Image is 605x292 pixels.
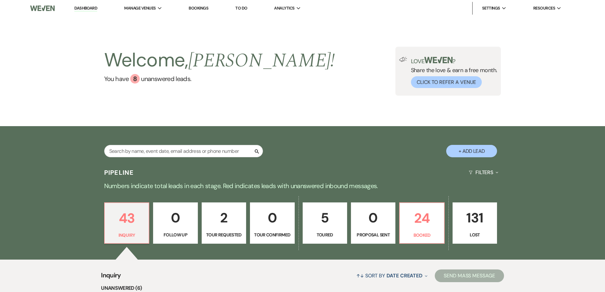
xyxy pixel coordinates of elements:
[307,231,343,238] p: Toured
[202,202,246,244] a: 2Tour Requested
[153,202,198,244] a: 0Follow Up
[404,207,440,229] p: 24
[387,272,422,279] span: Date Created
[303,202,347,244] a: 5Toured
[206,207,242,228] p: 2
[188,46,335,75] span: [PERSON_NAME] !
[453,202,497,244] a: 131Lost
[104,47,335,74] h2: Welcome,
[446,145,497,157] button: + Add Lead
[104,145,263,157] input: Search by name, event date, email address or phone number
[104,202,149,244] a: 43Inquiry
[407,57,497,88] div: Share the love & earn a free month.
[104,168,134,177] h3: Pipeline
[482,5,500,11] span: Settings
[351,202,395,244] a: 0Proposal Sent
[250,202,294,244] a: 0Tour Confirmed
[124,5,156,11] span: Manage Venues
[101,270,121,284] span: Inquiry
[533,5,555,11] span: Resources
[411,57,497,64] p: Love ?
[457,231,493,238] p: Lost
[109,207,145,229] p: 43
[356,272,364,279] span: ↑↓
[74,181,531,191] p: Numbers indicate total leads in each stage. Red indicates leads with unanswered inbound messages.
[189,5,208,11] a: Bookings
[435,269,504,282] button: Send Mass Message
[130,74,140,84] div: 8
[157,231,193,238] p: Follow Up
[411,76,482,88] button: Click to Refer a Venue
[399,202,444,244] a: 24Booked
[399,57,407,62] img: loud-speaker-illustration.svg
[74,5,97,11] a: Dashboard
[254,231,290,238] p: Tour Confirmed
[104,74,335,84] a: You have 8 unanswered leads.
[354,267,430,284] button: Sort By Date Created
[206,231,242,238] p: Tour Requested
[355,231,391,238] p: Proposal Sent
[109,232,145,239] p: Inquiry
[274,5,294,11] span: Analytics
[235,5,247,11] a: To Do
[307,207,343,228] p: 5
[424,57,453,63] img: weven-logo-green.svg
[355,207,391,228] p: 0
[466,164,501,181] button: Filters
[30,2,54,15] img: Weven Logo
[457,207,493,228] p: 131
[157,207,193,228] p: 0
[404,232,440,239] p: Booked
[254,207,290,228] p: 0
